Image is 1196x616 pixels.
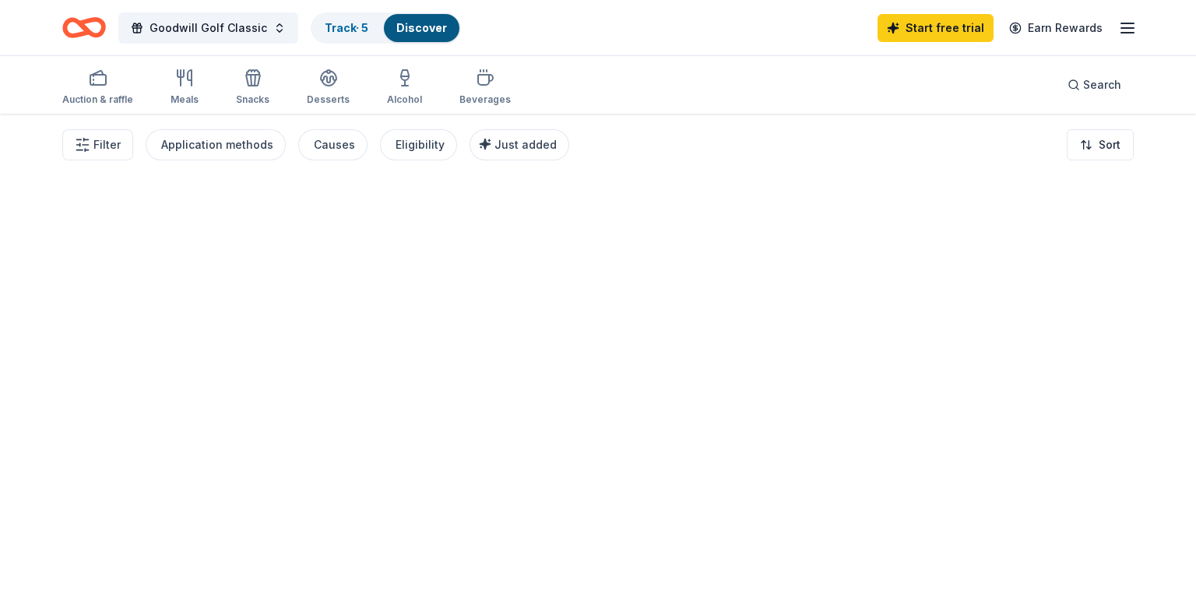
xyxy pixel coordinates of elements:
span: Filter [93,136,121,154]
div: Beverages [459,93,511,106]
button: Snacks [236,62,269,114]
div: Meals [171,93,199,106]
div: Alcohol [387,93,422,106]
button: Track· 5Discover [311,12,461,44]
a: Track· 5 [325,21,368,34]
button: Eligibility [380,129,457,160]
button: Alcohol [387,62,422,114]
span: Sort [1099,136,1120,154]
div: Causes [314,136,355,154]
span: Goodwill Golf Classic [149,19,267,37]
button: Desserts [307,62,350,114]
button: Just added [470,129,569,160]
button: Causes [298,129,368,160]
button: Filter [62,129,133,160]
button: Goodwill Golf Classic [118,12,298,44]
div: Application methods [161,136,273,154]
button: Meals [171,62,199,114]
a: Earn Rewards [1000,14,1112,42]
button: Auction & raffle [62,62,133,114]
button: Beverages [459,62,511,114]
span: Search [1083,76,1121,94]
div: Eligibility [396,136,445,154]
div: Desserts [307,93,350,106]
div: Auction & raffle [62,93,133,106]
span: Just added [494,138,557,151]
button: Search [1055,69,1134,100]
div: Snacks [236,93,269,106]
a: Start free trial [878,14,994,42]
button: Application methods [146,129,286,160]
a: Home [62,9,106,46]
button: Sort [1067,129,1134,160]
a: Discover [396,21,447,34]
